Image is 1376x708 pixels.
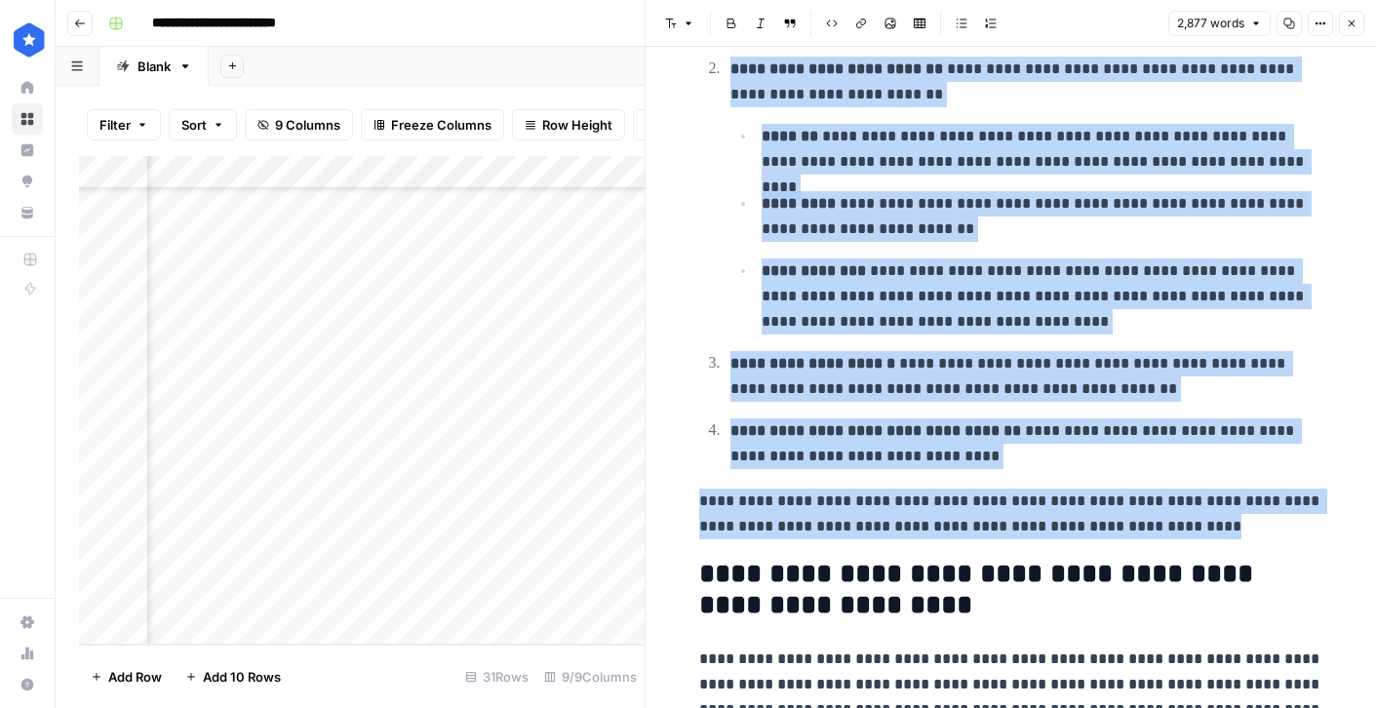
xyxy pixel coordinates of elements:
span: Row Height [542,115,612,135]
a: Usage [12,638,43,669]
span: Add Row [108,667,162,687]
a: Blank [99,47,209,86]
a: Home [12,72,43,103]
span: Sort [181,115,207,135]
button: Freeze Columns [361,109,504,140]
span: Filter [99,115,131,135]
button: Add 10 Rows [174,661,293,692]
img: ConsumerAffairs Logo [12,22,47,58]
button: 2,877 words [1168,11,1271,36]
button: 9 Columns [245,109,353,140]
span: Freeze Columns [391,115,491,135]
button: Row Height [512,109,625,140]
a: Opportunities [12,166,43,197]
a: Insights [12,135,43,166]
div: 31 Rows [457,661,536,692]
a: Your Data [12,197,43,228]
span: 9 Columns [275,115,340,135]
button: Add Row [79,661,174,692]
span: 2,877 words [1177,15,1244,32]
a: Settings [12,607,43,638]
button: Help + Support [12,669,43,700]
a: Browse [12,103,43,135]
button: Sort [169,109,237,140]
button: Workspace: ConsumerAffairs [12,16,43,64]
button: Filter [87,109,161,140]
div: Blank [138,57,171,76]
div: 9/9 Columns [536,661,645,692]
span: Add 10 Rows [203,667,281,687]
